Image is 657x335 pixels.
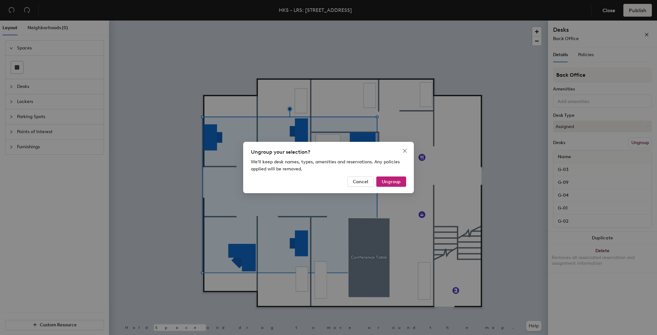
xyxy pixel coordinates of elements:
button: Cancel [347,176,374,187]
div: Ungroup your selection? [251,148,406,156]
span: close [402,148,407,153]
span: Close [400,148,410,153]
button: Ungroup [376,176,406,187]
span: Cancel [353,179,368,185]
button: Close [400,146,410,156]
span: We'll keep desk names, types, amenities and reservations. Any policies applied will be removed. [251,159,400,172]
span: Ungroup [382,179,401,185]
